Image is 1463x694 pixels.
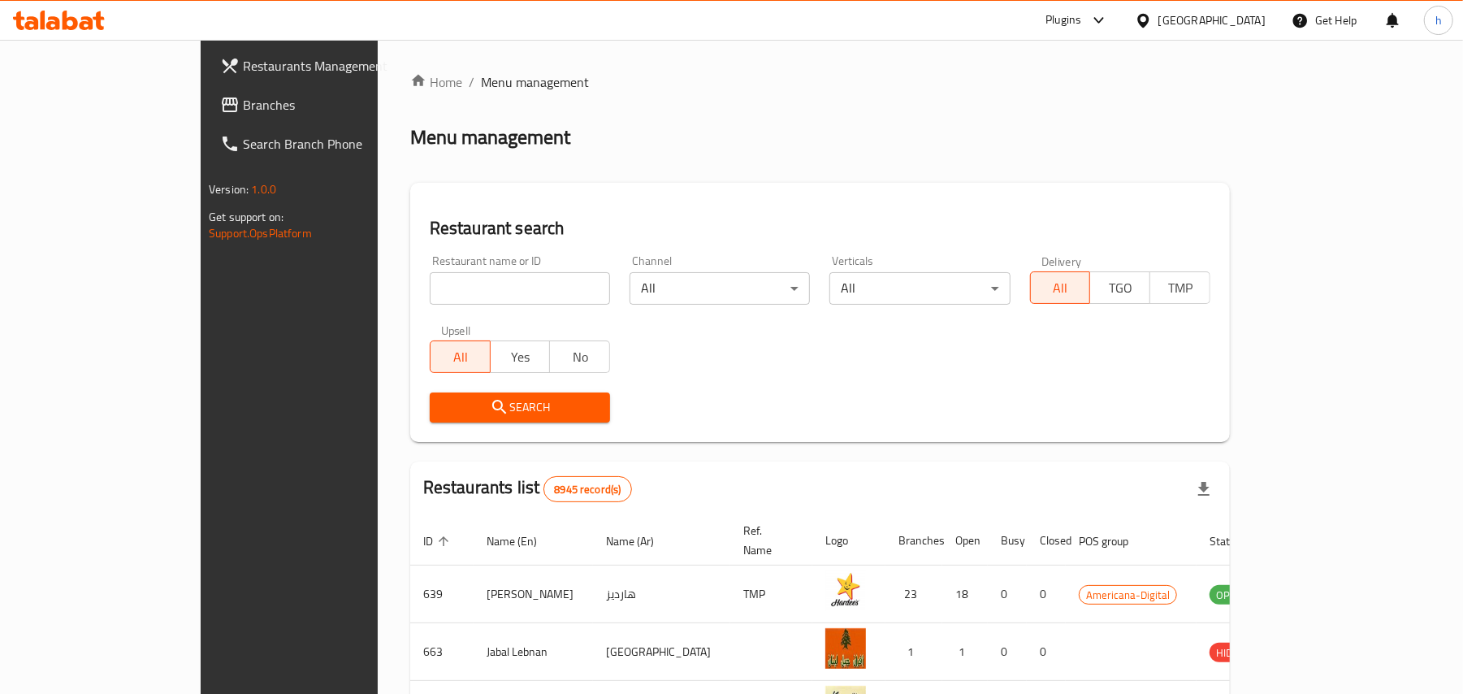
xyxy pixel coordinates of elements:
span: All [437,345,484,369]
span: ID [423,531,454,551]
label: Delivery [1041,255,1082,267]
td: 0 [988,566,1027,623]
div: All [829,272,1010,305]
th: Logo [812,516,885,566]
td: TMP [730,566,812,623]
span: POS group [1079,531,1149,551]
img: Jabal Lebnan [825,628,866,669]
span: Menu management [481,72,589,92]
h2: Restaurant search [430,216,1210,241]
td: 0 [988,623,1027,681]
td: Jabal Lebnan [474,623,593,681]
span: Branches [243,95,432,115]
td: هارديز [593,566,730,623]
td: 23 [885,566,942,623]
div: Total records count [543,476,631,502]
span: 1.0.0 [251,179,276,200]
li: / [469,72,474,92]
div: OPEN [1210,585,1249,605]
td: 0 [1027,623,1066,681]
span: Yes [497,345,544,369]
span: TMP [1157,276,1204,300]
button: All [430,340,491,373]
button: Search [430,393,610,423]
td: 1 [942,623,988,681]
button: TGO [1089,271,1150,304]
a: Branches [207,85,445,124]
h2: Menu management [410,124,570,150]
td: [PERSON_NAME] [474,566,593,623]
nav: breadcrumb [410,72,1230,92]
td: 1 [885,623,942,681]
div: [GEOGRAPHIC_DATA] [1158,11,1266,29]
button: TMP [1149,271,1210,304]
div: Plugins [1045,11,1081,30]
a: Search Branch Phone [207,124,445,163]
div: Export file [1184,470,1223,509]
th: Closed [1027,516,1066,566]
span: Restaurants Management [243,56,432,76]
div: All [630,272,810,305]
span: h [1435,11,1442,29]
img: Hardee's [825,570,866,611]
td: 0 [1027,566,1066,623]
th: Branches [885,516,942,566]
a: Restaurants Management [207,46,445,85]
span: Ref. Name [743,521,793,560]
span: 8945 record(s) [544,482,630,497]
span: OPEN [1210,586,1249,605]
input: Search for restaurant name or ID.. [430,272,610,305]
span: HIDDEN [1210,644,1258,662]
span: Name (En) [487,531,558,551]
button: All [1030,271,1091,304]
th: Busy [988,516,1027,566]
button: No [549,340,610,373]
span: No [556,345,604,369]
span: Version: [209,179,249,200]
span: Americana-Digital [1080,586,1176,605]
span: Search Branch Phone [243,134,432,154]
button: Yes [490,340,551,373]
td: 18 [942,566,988,623]
td: [GEOGRAPHIC_DATA] [593,623,730,681]
span: All [1037,276,1084,300]
span: TGO [1097,276,1144,300]
th: Open [942,516,988,566]
span: Status [1210,531,1262,551]
h2: Restaurants list [423,475,632,502]
span: Search [443,397,597,418]
span: Name (Ar) [606,531,675,551]
span: Get support on: [209,206,284,228]
a: Support.OpsPlatform [209,223,312,244]
label: Upsell [441,324,471,336]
